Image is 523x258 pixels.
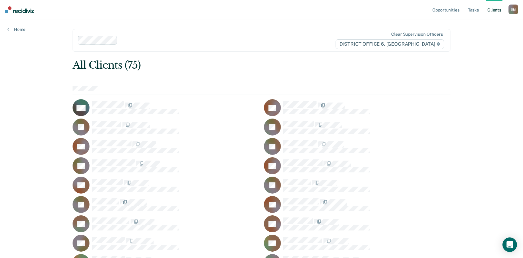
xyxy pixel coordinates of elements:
span: DISTRICT OFFICE 6, [GEOGRAPHIC_DATA] [336,39,444,49]
div: All Clients (75) [73,59,375,71]
div: S M [508,5,518,14]
a: Home [7,27,25,32]
div: Clear supervision officers [391,32,443,37]
img: Recidiviz [5,6,34,13]
button: SM [508,5,518,14]
div: Open Intercom Messenger [502,237,517,252]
